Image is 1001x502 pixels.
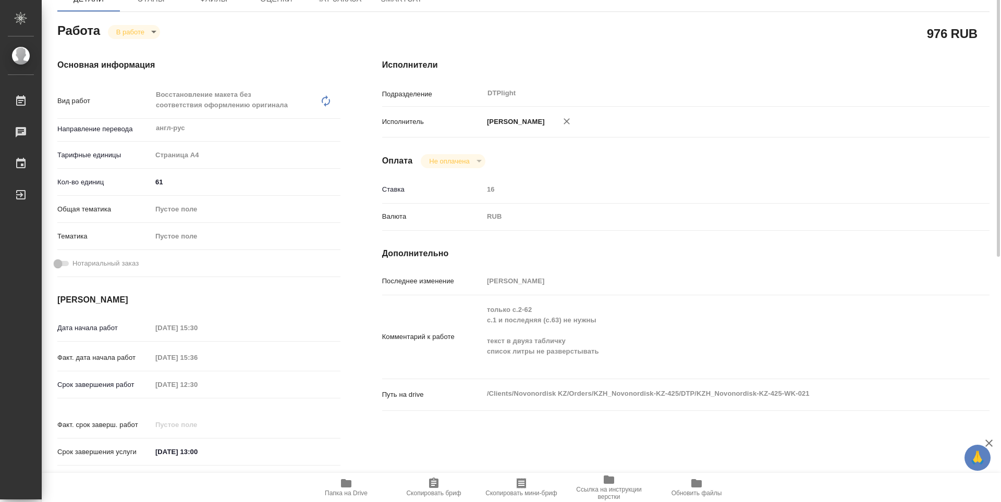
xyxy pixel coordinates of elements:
div: В работе [421,154,485,168]
textarea: только с.2-62 с.1 и последняя (с.63) не нужны текст в двуяз табличку список литры не разверстывать [483,301,939,371]
p: Факт. дата начала работ [57,353,152,363]
h4: Дополнительно [382,247,990,260]
input: Пустое поле [152,417,243,432]
span: 🙏 [969,447,986,469]
h4: Исполнители [382,59,990,71]
div: Пустое поле [152,200,340,218]
button: Скопировать мини-бриф [478,473,565,502]
h2: 976 RUB [927,24,978,42]
div: Страница А4 [152,146,340,164]
p: Направление перевода [57,124,152,134]
div: Пустое поле [152,228,340,245]
p: Вид работ [57,96,152,106]
button: Обновить файлы [653,473,740,502]
input: ✎ Введи что-нибудь [152,174,340,190]
button: Ссылка на инструкции верстки [565,473,653,502]
button: Удалить исполнителя [555,110,578,133]
p: [PERSON_NAME] [483,117,545,127]
button: Папка на Drive [302,473,390,502]
p: Срок завершения работ [57,380,152,390]
p: Исполнитель [382,117,483,127]
button: Не оплачена [426,157,472,166]
p: Подразделение [382,89,483,99]
p: Факт. срок заверш. работ [57,420,152,430]
span: Скопировать бриф [406,490,461,497]
div: RUB [483,208,939,225]
button: В работе [113,28,148,36]
h4: Оплата [382,155,413,167]
p: Общая тематика [57,204,152,215]
button: 🙏 [965,445,991,471]
p: Последнее изменение [382,276,483,286]
input: Пустое поле [152,377,243,392]
p: Тарифные единицы [57,150,152,160]
input: Пустое поле [152,350,243,365]
span: Ссылка на инструкции верстки [571,486,646,500]
button: Скопировать бриф [390,473,478,502]
p: Дата начала работ [57,323,152,333]
span: Скопировать мини-бриф [485,490,557,497]
h4: [PERSON_NAME] [57,294,340,306]
p: Ставка [382,184,483,195]
div: Пустое поле [155,231,328,242]
p: Срок завершения услуги [57,447,152,457]
input: Пустое поле [483,182,939,197]
span: Обновить файлы [672,490,722,497]
p: Комментарий к работе [382,332,483,342]
span: Нотариальный заказ [72,258,139,269]
h4: Основная информация [57,59,340,71]
p: Путь на drive [382,390,483,400]
textarea: /Clients/Novonordisk KZ/Orders/KZH_Novonordisk-KZ-425/DTP/KZH_Novonordisk-KZ-425-WK-021 [483,385,939,403]
input: Пустое поле [152,320,243,335]
div: Пустое поле [155,204,328,215]
p: Валюта [382,211,483,222]
div: В работе [108,25,160,39]
input: Пустое поле [483,273,939,288]
p: Тематика [57,231,152,242]
input: ✎ Введи что-нибудь [152,444,243,459]
h2: Работа [57,20,100,39]
p: Кол-во единиц [57,177,152,187]
span: Папка на Drive [325,490,368,497]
